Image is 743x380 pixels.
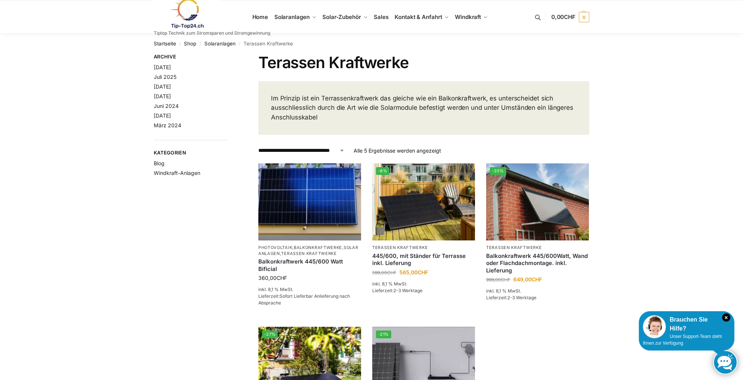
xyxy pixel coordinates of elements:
span: CHF [501,277,510,282]
p: Tiptop Technik zum Stromsparen und Stromgewinnung [154,31,270,35]
a: Balkonkraftwerk 445/600Watt, Wand oder Flachdachmontage. inkl. Lieferung [486,252,589,274]
bdi: 999,00 [486,277,510,282]
button: Close filters [228,54,232,62]
a: Windkraft-Anlagen [154,170,200,176]
a: [DATE] [154,93,171,99]
span: Solaranlagen [274,13,310,20]
a: Solaranlagen [204,41,236,47]
img: Solaranlage für den kleinen Balkon [258,163,361,240]
p: inkl. 8,1 % MwSt. [372,281,475,287]
a: Blog [154,160,165,166]
a: Sales [371,0,392,34]
a: Terassen Kraftwerke [372,245,428,250]
a: -6%Solar Panel im edlen Schwarz mit Ständer [372,163,475,240]
a: 0,00CHF 0 [551,6,589,28]
a: Juli 2025 [154,74,176,80]
span: Lieferzeit: [258,293,350,306]
p: , , , [258,245,361,256]
bdi: 565,00 [399,269,428,275]
span: / [236,41,243,47]
a: Shop [184,41,196,47]
span: Sales [374,13,389,20]
a: Solaranlagen [258,245,358,256]
select: Shop-Reihenfolge [258,147,345,154]
p: inkl. 8,1 % MwSt. [486,288,589,294]
a: März 2024 [154,122,181,128]
a: Solar-Zubehör [319,0,371,34]
nav: Breadcrumb [154,34,589,53]
span: 0,00 [551,13,575,20]
span: CHF [532,276,542,282]
span: Kontakt & Anfahrt [395,13,442,20]
a: [DATE] [154,112,171,119]
span: Solar-Zubehör [322,13,361,20]
a: Solaranlagen [271,0,319,34]
a: Terassen Kraftwerke [281,251,337,256]
bdi: 649,00 [513,276,542,282]
span: Windkraft [455,13,481,20]
a: [DATE] [154,83,171,90]
img: Solar Panel im edlen Schwarz mit Ständer [372,163,475,240]
span: CHF [564,13,575,20]
span: Kategorien [154,149,228,157]
a: Kontakt & Anfahrt [392,0,452,34]
a: -35%Wandbefestigung Solarmodul [486,163,589,240]
p: Im Prinzip ist ein Terrassenkraftwerk das gleiche wie ein Balkonkraftwerk, es unterscheidet sich ... [271,94,577,122]
span: Unser Support-Team steht Ihnen zur Verfügung [643,334,722,346]
div: Brauchen Sie Hilfe? [643,315,730,333]
span: 2-3 Werktage [507,295,536,300]
span: Sofort Lieferbar Anlieferung nach Absprache [258,293,350,306]
span: 2-3 Werktage [393,288,422,293]
span: 0 [579,12,589,22]
a: 445/600, mit Ständer für Terrasse inkl. Lieferung [372,252,475,267]
a: Terassen Kraftwerke [486,245,542,250]
span: CHF [277,275,287,281]
a: Juni 2024 [154,103,179,109]
a: Startseite [154,41,176,47]
i: Schließen [722,313,730,322]
img: Wandbefestigung Solarmodul [486,163,589,240]
bdi: 599,00 [372,270,396,275]
a: Windkraft [452,0,491,34]
a: Balkonkraftwerk 445/600 Watt Bificial [258,258,361,272]
h1: Terassen Kraftwerke [258,53,589,72]
bdi: 360,00 [258,275,287,281]
a: [DATE] [154,64,171,70]
span: / [196,41,204,47]
span: CHF [387,270,396,275]
span: CHF [418,269,428,275]
span: / [176,41,184,47]
p: Alle 5 Ergebnisse werden angezeigt [354,147,441,154]
a: Photovoltaik [258,245,292,250]
span: Lieferzeit: [486,295,536,300]
img: Customer service [643,315,666,338]
a: Balkonkraftwerke [294,245,342,250]
p: inkl. 8,1 % MwSt. [258,286,361,293]
span: Lieferzeit: [372,288,422,293]
span: Archive [154,53,228,61]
